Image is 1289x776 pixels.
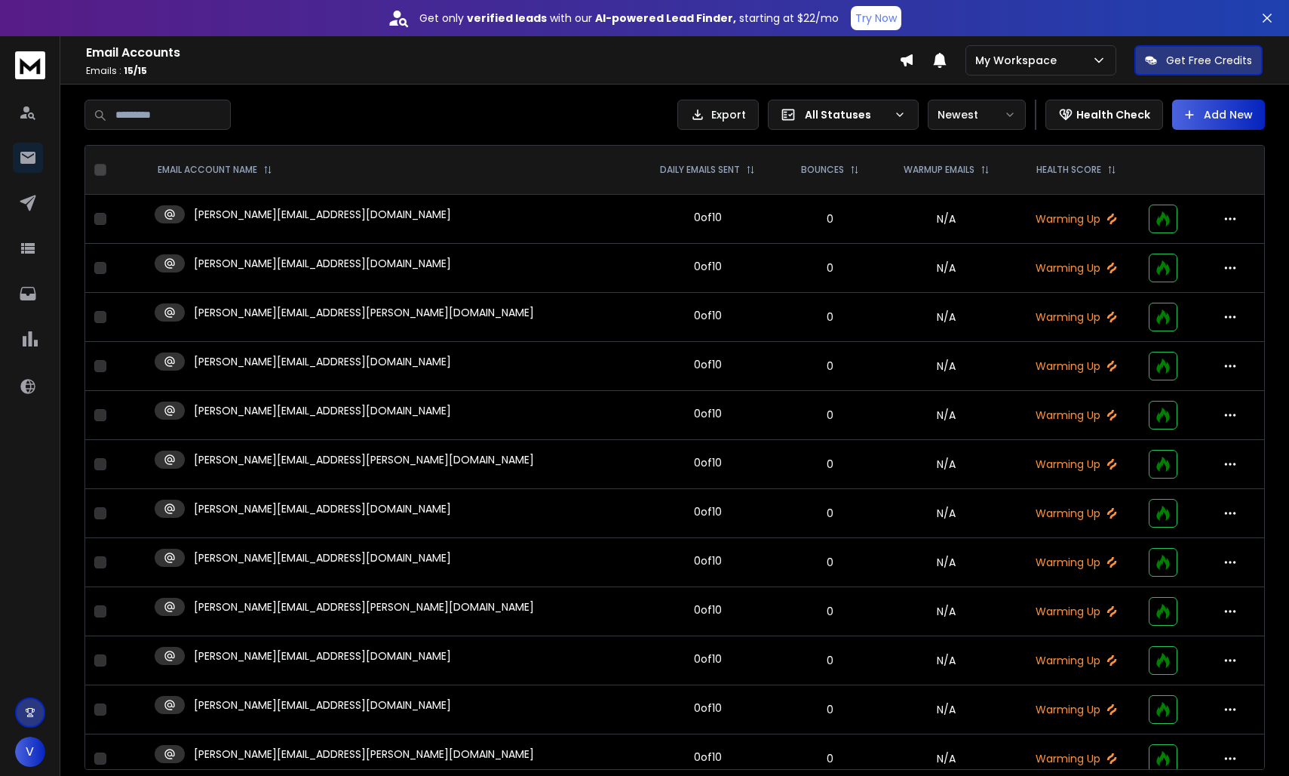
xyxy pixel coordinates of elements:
[694,210,722,225] div: 0 of 10
[1022,359,1130,374] p: Warming Up
[879,293,1013,342] td: N/A
[194,403,451,418] p: [PERSON_NAME][EMAIL_ADDRESS][DOMAIN_NAME]
[1022,309,1130,325] p: Warming Up
[1022,653,1130,668] p: Warming Up
[1022,211,1130,226] p: Warming Up
[595,11,736,26] strong: AI-powered Lead Finder,
[694,308,722,323] div: 0 of 10
[928,100,1026,130] button: Newest
[789,457,870,472] p: 0
[879,440,1013,489] td: N/A
[1172,100,1265,130] button: Add New
[789,408,870,423] p: 0
[194,207,451,222] p: [PERSON_NAME][EMAIL_ADDRESS][DOMAIN_NAME]
[789,555,870,570] p: 0
[805,107,888,122] p: All Statuses
[694,357,722,372] div: 0 of 10
[194,256,451,271] p: [PERSON_NAME][EMAIL_ADDRESS][DOMAIN_NAME]
[879,195,1013,244] td: N/A
[789,702,870,717] p: 0
[194,452,534,467] p: [PERSON_NAME][EMAIL_ADDRESS][PERSON_NAME][DOMAIN_NAME]
[1076,107,1150,122] p: Health Check
[694,701,722,716] div: 0 of 10
[1134,45,1263,75] button: Get Free Credits
[789,260,870,276] p: 0
[789,506,870,521] p: 0
[1166,53,1252,68] p: Get Free Credits
[694,750,722,765] div: 0 of 10
[677,100,759,130] button: Export
[1022,751,1130,766] p: Warming Up
[879,489,1013,538] td: N/A
[86,65,899,77] p: Emails :
[660,164,740,176] p: DAILY EMAILS SENT
[879,587,1013,636] td: N/A
[1022,408,1130,423] p: Warming Up
[801,164,844,176] p: BOUNCES
[15,51,45,79] img: logo
[194,550,451,565] p: [PERSON_NAME][EMAIL_ADDRESS][DOMAIN_NAME]
[467,11,547,26] strong: verified leads
[124,64,147,77] span: 15 / 15
[789,604,870,619] p: 0
[694,553,722,568] div: 0 of 10
[694,602,722,617] div: 0 of 10
[419,11,839,26] p: Get only with our starting at $22/mo
[194,501,451,516] p: [PERSON_NAME][EMAIL_ADDRESS][DOMAIN_NAME]
[194,648,451,664] p: [PERSON_NAME][EMAIL_ADDRESS][DOMAIN_NAME]
[879,636,1013,685] td: N/A
[879,538,1013,587] td: N/A
[879,685,1013,734] td: N/A
[194,599,534,614] p: [PERSON_NAME][EMAIL_ADDRESS][PERSON_NAME][DOMAIN_NAME]
[1022,260,1130,276] p: Warming Up
[15,737,45,767] button: V
[158,164,272,176] div: EMAIL ACCOUNT NAME
[1022,555,1130,570] p: Warming Up
[789,751,870,766] p: 0
[1022,457,1130,472] p: Warming Up
[1045,100,1163,130] button: Health Check
[855,11,897,26] p: Try Now
[694,455,722,470] div: 0 of 10
[904,164,974,176] p: WARMUP EMAILS
[1036,164,1101,176] p: HEALTH SCORE
[194,747,534,762] p: [PERSON_NAME][EMAIL_ADDRESS][PERSON_NAME][DOMAIN_NAME]
[879,391,1013,440] td: N/A
[1022,702,1130,717] p: Warming Up
[194,354,451,369] p: [PERSON_NAME][EMAIL_ADDRESS][DOMAIN_NAME]
[86,44,899,62] h1: Email Accounts
[694,259,722,274] div: 0 of 10
[694,504,722,519] div: 0 of 10
[194,697,451,713] p: [PERSON_NAME][EMAIL_ADDRESS][DOMAIN_NAME]
[1022,604,1130,619] p: Warming Up
[879,342,1013,391] td: N/A
[1022,506,1130,521] p: Warming Up
[879,244,1013,293] td: N/A
[789,653,870,668] p: 0
[789,211,870,226] p: 0
[694,406,722,421] div: 0 of 10
[194,305,534,320] p: [PERSON_NAME][EMAIL_ADDRESS][PERSON_NAME][DOMAIN_NAME]
[789,359,870,374] p: 0
[975,53,1063,68] p: My Workspace
[789,309,870,325] p: 0
[851,6,901,30] button: Try Now
[694,651,722,667] div: 0 of 10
